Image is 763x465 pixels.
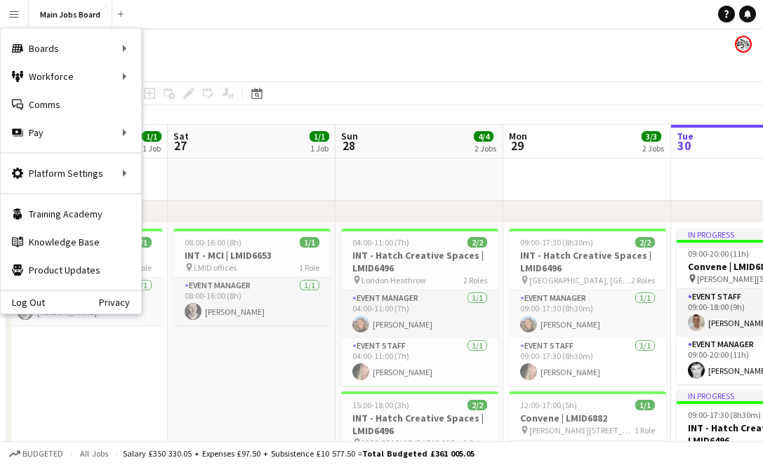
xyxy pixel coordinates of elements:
span: LMID offices [194,262,237,273]
span: 1 Role [299,262,319,273]
div: 2 Jobs [642,143,664,154]
button: Main Jobs Board [29,1,112,28]
span: London Heathrow [361,275,426,285]
h3: Convene | LMID6882 [509,412,666,424]
span: [PERSON_NAME][STREET_ADDRESS] [529,425,635,436]
span: 15:00-18:00 (3h) [352,400,409,410]
a: Product Updates [1,256,141,284]
span: [GEOGRAPHIC_DATA], [GEOGRAPHIC_DATA] [361,438,463,448]
a: Knowledge Base [1,228,141,256]
app-card-role: Event Manager1/104:00-11:00 (7h)[PERSON_NAME] [341,290,498,338]
span: 1/1 [300,237,319,248]
button: Budgeted [7,446,65,461]
span: Total Budgeted £361 005.05 [362,448,475,459]
span: 09:00-17:30 (8h30m) [688,410,761,420]
span: Sun [341,130,358,142]
span: 1 Role [635,425,655,436]
span: [GEOGRAPHIC_DATA], [GEOGRAPHIC_DATA] [529,275,631,285]
span: 12:00-17:00 (5h) [520,400,577,410]
span: 2 Roles [631,275,655,285]
span: 27 [171,137,189,154]
a: Privacy [99,297,141,308]
a: Training Academy [1,200,141,228]
h3: INT - Hatch Creative Spaces | LMID6496 [509,249,666,274]
app-job-card: 09:00-17:30 (8h30m)2/2INT - Hatch Creative Spaces | LMID6496 [GEOGRAPHIC_DATA], [GEOGRAPHIC_DATA]... [509,229,666,386]
span: 2/2 [635,237,655,248]
span: Sat [173,130,189,142]
a: Comms [1,90,141,119]
span: 3/3 [642,131,661,142]
span: 09:00-17:30 (8h30m) [520,237,593,248]
div: 2 Jobs [475,143,496,154]
a: Log Out [1,297,45,308]
span: 2/2 [467,400,487,410]
span: Budgeted [22,449,63,459]
span: All jobs [77,448,111,459]
app-card-role: Event Staff1/109:00-17:30 (8h30m)[PERSON_NAME] [509,338,666,386]
h3: INT - MCI | LMID6653 [173,249,331,262]
h3: INT - Hatch Creative Spaces | LMID6496 [341,412,498,437]
app-card-role: Event Manager1/109:00-17:30 (8h30m)[PERSON_NAME] [509,290,666,338]
span: 04:00-11:00 (7h) [352,237,409,248]
app-job-card: 04:00-11:00 (7h)2/2INT - Hatch Creative Spaces | LMID6496 London Heathrow2 RolesEvent Manager1/10... [341,229,498,386]
span: 2/2 [467,237,487,248]
app-job-card: 08:00-16:00 (8h)1/1INT - MCI | LMID6653 LMID offices1 RoleEvent Manager1/108:00-16:00 (8h)[PERSON... [173,229,331,325]
div: Platform Settings [1,159,141,187]
span: 29 [507,137,527,154]
span: 1/1 [310,131,329,142]
span: 1/1 [635,400,655,410]
span: 28 [339,137,358,154]
div: Salary £350 330.05 + Expenses £97.50 + Subsistence £10 577.50 = [123,448,475,459]
span: 30 [675,137,694,154]
div: 1 Job [310,143,329,154]
app-card-role: Event Staff1/104:00-11:00 (7h)[PERSON_NAME] [341,338,498,386]
span: Tue [677,130,694,142]
h3: INT - Hatch Creative Spaces | LMID6496 [341,249,498,274]
span: 2 Roles [463,438,487,448]
span: 1/1 [142,131,161,142]
span: 4/4 [474,131,493,142]
span: Mon [509,130,527,142]
div: Pay [1,119,141,147]
app-card-role: Event Manager1/108:00-16:00 (8h)[PERSON_NAME] [173,278,331,325]
span: 2 Roles [463,275,487,285]
div: 1 Job [142,143,161,154]
div: Workforce [1,62,141,90]
div: Boards [1,34,141,62]
app-user-avatar: Alanya O'Donnell [735,36,752,53]
span: 09:00-20:00 (11h) [688,248,749,259]
span: 08:00-16:00 (8h) [185,237,241,248]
